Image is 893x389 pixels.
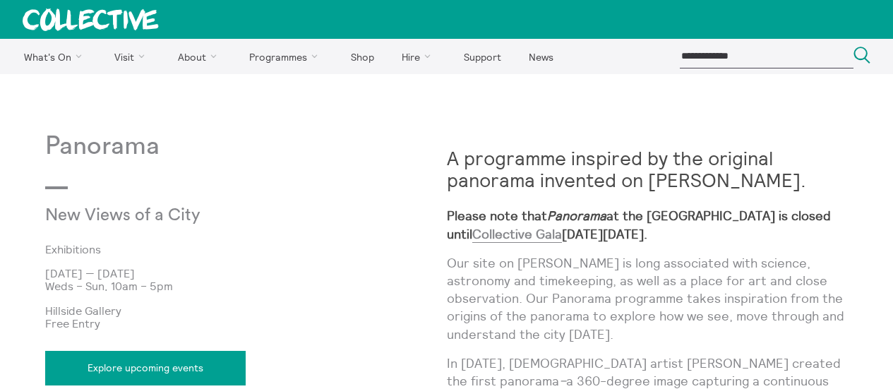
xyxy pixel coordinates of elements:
a: Hire [390,39,449,74]
a: Explore upcoming events [45,351,246,385]
a: Support [451,39,513,74]
p: [DATE] — [DATE] [45,267,447,280]
p: Free Entry [45,317,447,330]
p: Our site on [PERSON_NAME] is long associated with science, astronomy and timekeeping, as well as ... [447,254,849,343]
strong: A programme inspired by the original panorama invented on [PERSON_NAME]. [447,146,806,192]
a: Visit [102,39,163,74]
p: Panorama [45,132,447,161]
a: About [165,39,234,74]
strong: Please note that at the [GEOGRAPHIC_DATA] is closed until [DATE][DATE]. [447,208,831,242]
a: Programmes [237,39,336,74]
a: Shop [338,39,386,74]
a: News [516,39,565,74]
a: Collective Gala [472,226,562,243]
em: Panorama [547,208,606,224]
a: Exhibitions [45,243,424,256]
p: Hillside Gallery [45,304,447,317]
p: New Views of a City [45,206,313,226]
p: Weds – Sun, 10am – 5pm [45,280,447,292]
a: What's On [11,39,100,74]
em: – [559,373,566,389]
